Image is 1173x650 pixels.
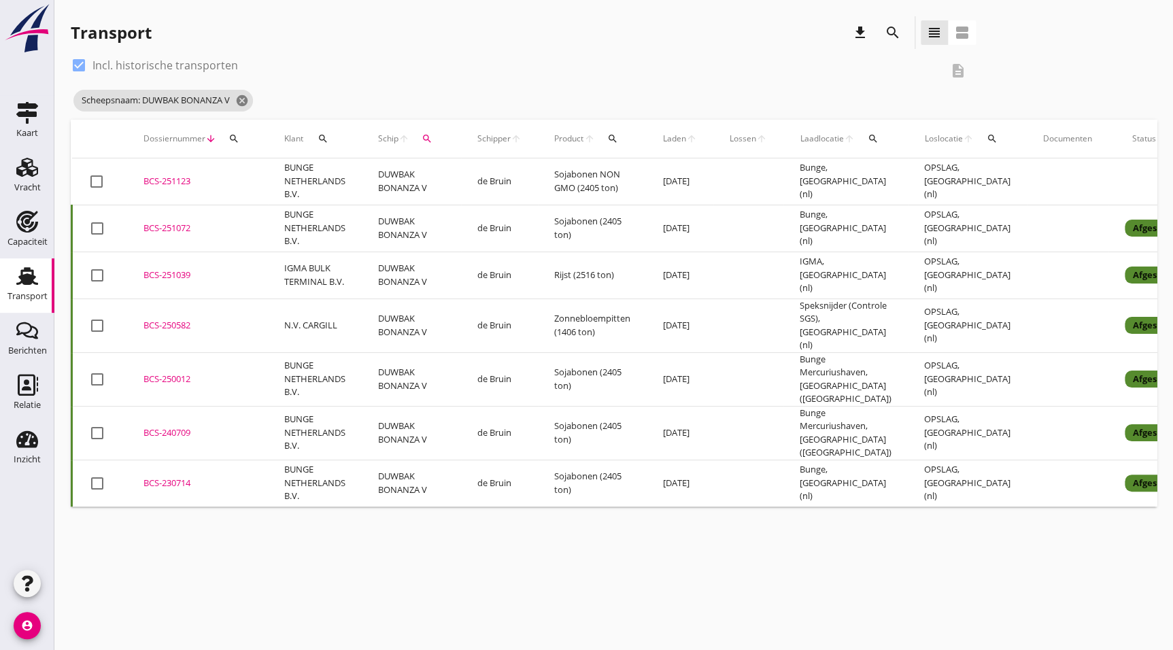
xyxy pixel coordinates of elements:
td: DUWBAK BONANZA V [362,298,461,352]
td: BUNGE NETHERLANDS B.V. [268,205,362,252]
i: arrow_downward [205,133,216,144]
td: [DATE] [647,406,713,460]
td: Bunge, [GEOGRAPHIC_DATA] (nl) [783,205,908,252]
td: OPSLAG, [GEOGRAPHIC_DATA] (nl) [908,205,1027,252]
td: Sojabonen NON GMO (2405 ton) [538,158,647,205]
i: search [607,133,618,144]
div: BCS-250582 [143,319,252,332]
div: BCS-251123 [143,175,252,188]
i: arrow_upward [583,133,594,144]
i: arrow_upward [511,133,522,144]
i: view_agenda [954,24,970,41]
div: BCS-251072 [143,222,252,235]
div: BCS-250012 [143,373,252,386]
i: cancel [235,94,249,107]
td: de Bruin [461,352,538,406]
td: de Bruin [461,460,538,507]
td: de Bruin [461,205,538,252]
td: de Bruin [461,158,538,205]
td: Sojabonen (2405 ton) [538,352,647,406]
td: de Bruin [461,406,538,460]
td: Speksnijder (Controle SGS), [GEOGRAPHIC_DATA] (nl) [783,298,908,352]
div: Inzicht [14,455,41,464]
td: OPSLAG, [GEOGRAPHIC_DATA] (nl) [908,298,1027,352]
td: Rijst (2516 ton) [538,252,647,298]
i: search [422,133,432,144]
td: DUWBAK BONANZA V [362,252,461,298]
span: Scheepsnaam: DUWBAK BONANZA V [73,90,253,112]
td: Bunge Mercuriushaven, [GEOGRAPHIC_DATA] ([GEOGRAPHIC_DATA]) [783,352,908,406]
div: BCS-240709 [143,426,252,440]
td: OPSLAG, [GEOGRAPHIC_DATA] (nl) [908,252,1027,298]
td: OPSLAG, [GEOGRAPHIC_DATA] (nl) [908,460,1027,507]
i: arrow_upward [398,133,409,144]
i: view_headline [926,24,942,41]
i: arrow_upward [686,133,697,144]
td: DUWBAK BONANZA V [362,158,461,205]
i: search [318,133,328,144]
td: Bunge, [GEOGRAPHIC_DATA] (nl) [783,158,908,205]
div: BCS-230714 [143,477,252,490]
td: Sojabonen (2405 ton) [538,406,647,460]
div: Capaciteit [7,237,48,246]
div: Berichten [8,346,47,355]
i: search [868,133,879,144]
td: Sojabonen (2405 ton) [538,460,647,507]
td: de Bruin [461,252,538,298]
span: Dossiernummer [143,133,205,145]
td: [DATE] [647,205,713,252]
td: OPSLAG, [GEOGRAPHIC_DATA] (nl) [908,352,1027,406]
span: Lossen [730,133,756,145]
div: Vracht [14,183,41,192]
div: BCS-251039 [143,269,252,282]
i: search [228,133,239,144]
span: Loslocatie [924,133,963,145]
td: DUWBAK BONANZA V [362,205,461,252]
td: Bunge Mercuriushaven, [GEOGRAPHIC_DATA] ([GEOGRAPHIC_DATA]) [783,406,908,460]
img: logo-small.a267ee39.svg [3,3,52,54]
i: account_circle [14,612,41,639]
i: search [885,24,901,41]
div: Kaart [16,129,38,137]
div: Klant [284,122,345,155]
span: Schip [378,133,398,145]
td: BUNGE NETHERLANDS B.V. [268,406,362,460]
td: OPSLAG, [GEOGRAPHIC_DATA] (nl) [908,406,1027,460]
div: Relatie [14,400,41,409]
span: Laadlocatie [800,133,844,145]
td: [DATE] [647,298,713,352]
td: BUNGE NETHERLANDS B.V. [268,460,362,507]
td: BUNGE NETHERLANDS B.V. [268,158,362,205]
i: arrow_upward [963,133,974,144]
div: Transport [7,292,48,301]
td: Bunge, [GEOGRAPHIC_DATA] (nl) [783,460,908,507]
i: arrow_upward [844,133,855,144]
td: Sojabonen (2405 ton) [538,205,647,252]
td: [DATE] [647,460,713,507]
td: OPSLAG, [GEOGRAPHIC_DATA] (nl) [908,158,1027,205]
span: Laden [663,133,686,145]
label: Incl. historische transporten [92,58,238,72]
td: [DATE] [647,158,713,205]
td: DUWBAK BONANZA V [362,352,461,406]
td: de Bruin [461,298,538,352]
span: Product [554,133,583,145]
td: IGMA, [GEOGRAPHIC_DATA] (nl) [783,252,908,298]
td: DUWBAK BONANZA V [362,460,461,507]
i: search [987,133,998,144]
td: N.V. CARGILL [268,298,362,352]
td: [DATE] [647,352,713,406]
td: BUNGE NETHERLANDS B.V. [268,352,362,406]
td: Zonnebloempitten (1406 ton) [538,298,647,352]
td: [DATE] [647,252,713,298]
span: Schipper [477,133,511,145]
span: Status [1125,133,1163,145]
div: Documenten [1043,133,1092,145]
td: DUWBAK BONANZA V [362,406,461,460]
i: arrow_upward [756,133,767,144]
td: IGMA BULK TERMINAL B.V. [268,252,362,298]
i: download [852,24,868,41]
div: Transport [71,22,152,44]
